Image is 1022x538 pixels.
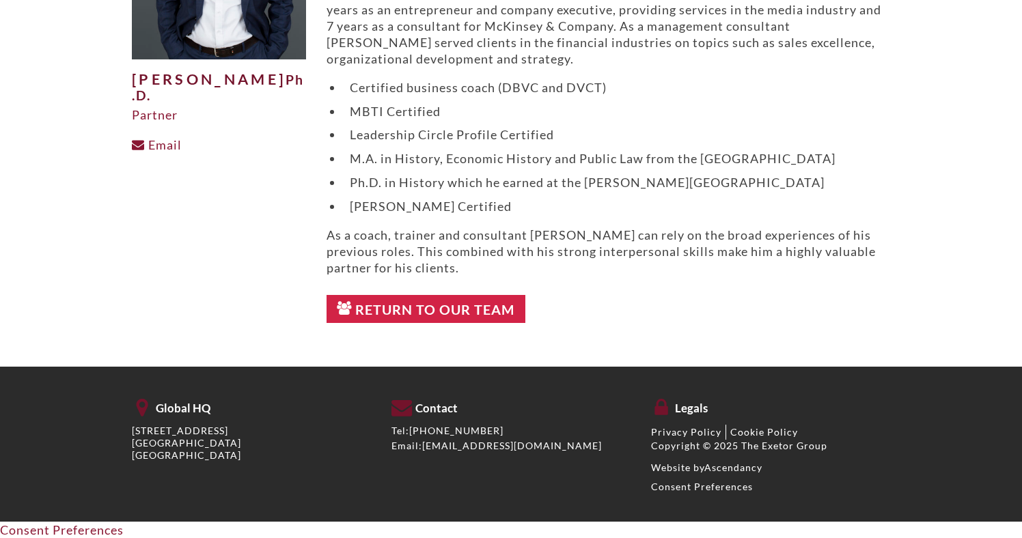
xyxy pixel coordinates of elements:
a: Return to Our Team [327,295,525,324]
li: MBTI Certified [343,103,890,119]
p: [STREET_ADDRESS] [GEOGRAPHIC_DATA] [GEOGRAPHIC_DATA] [132,425,371,462]
a: Consent Preferences [651,481,753,492]
a: [PHONE_NUMBER] [409,425,503,436]
div: Copyright © 2025 The Exetor Group [651,440,890,452]
li: Leadership Circle Profile Certified [343,126,890,143]
a: Cookie Policy [730,426,798,438]
a: Privacy Policy [651,426,721,438]
li: [PERSON_NAME] Certified [343,198,890,214]
a: [EMAIL_ADDRESS][DOMAIN_NAME] [422,440,602,451]
span: Ph.D. [132,72,304,104]
li: Certified business coach (DBVC and DVCT) [343,79,890,96]
li: Ph.D. in History which he earned at the [PERSON_NAME][GEOGRAPHIC_DATA] [343,174,890,190]
h5: Contact [391,395,631,415]
h5: Global HQ [132,395,371,415]
li: M.A. in History, Economic History and Public Law from the [GEOGRAPHIC_DATA] [343,150,890,167]
div: Website by [651,462,890,474]
a: Ascendancy [704,462,762,473]
p: As a coach, trainer and consultant [PERSON_NAME] can rely on the broad experiences of his previou... [327,227,890,276]
div: Partner [132,107,306,123]
div: Email: [391,440,631,452]
h1: [PERSON_NAME] [132,72,306,104]
a: Email [132,137,182,152]
div: Tel: [391,425,631,437]
h5: Legals [651,395,890,415]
